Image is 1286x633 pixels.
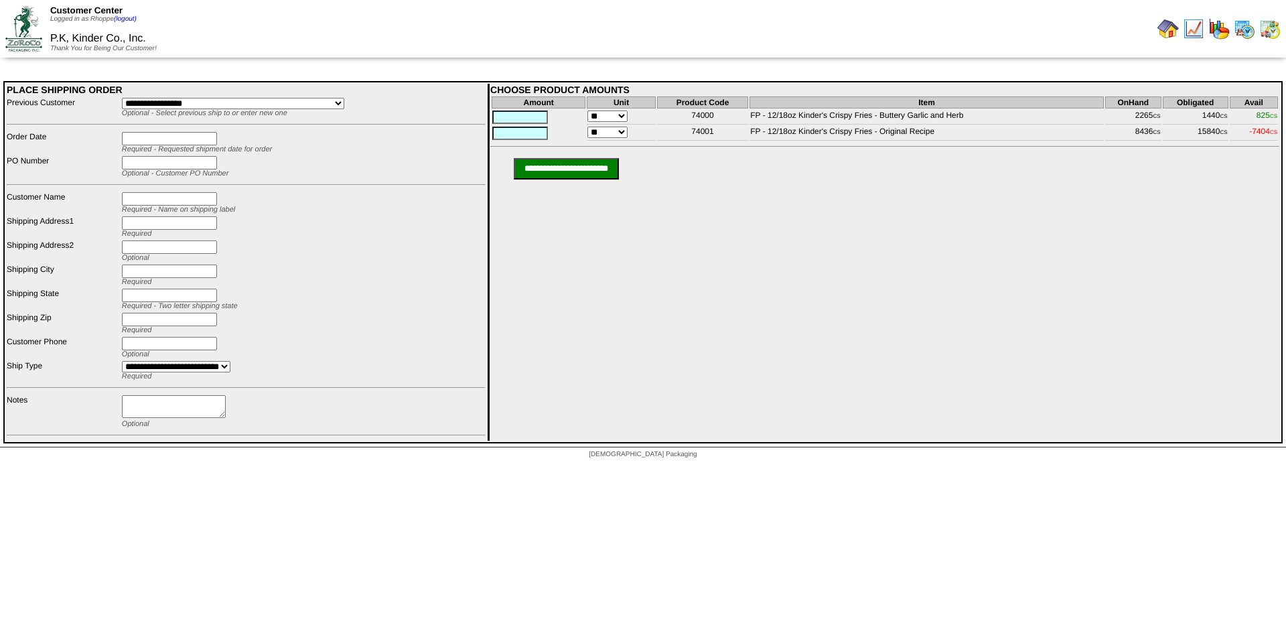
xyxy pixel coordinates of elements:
[490,84,1279,95] div: CHOOSE PRODUCT AMOUNTS
[6,336,120,359] td: Customer Phone
[6,312,120,335] td: Shipping Zip
[1270,129,1277,135] span: CS
[1220,129,1227,135] span: CS
[5,6,42,51] img: ZoRoCo_Logo(Green%26Foil)%20jpg.webp
[1259,18,1281,40] img: calendarinout.gif
[122,145,272,153] span: Required - Requested shipment date for order
[1153,129,1160,135] span: CS
[1163,110,1228,125] td: 1440
[1234,18,1255,40] img: calendarprod.gif
[6,395,120,429] td: Notes
[122,278,152,286] span: Required
[6,240,120,263] td: Shipping Address2
[1153,113,1160,119] span: CS
[657,126,749,141] td: 74001
[1105,126,1161,141] td: 8436
[6,97,120,118] td: Previous Customer
[492,96,585,109] th: Amount
[122,302,238,310] span: Required - Two letter shipping state
[50,33,146,44] span: P.K, Kinder Co., Inc.
[1163,96,1228,109] th: Obligated
[657,110,749,125] td: 74000
[1270,113,1277,119] span: CS
[1183,18,1204,40] img: line_graph.gif
[6,155,120,178] td: PO Number
[122,230,152,238] span: Required
[1105,110,1161,125] td: 2265
[1208,18,1230,40] img: graph.gif
[749,96,1104,109] th: Item
[122,109,287,117] span: Optional - Select previous ship to or enter new one
[122,420,149,428] span: Optional
[122,206,235,214] span: Required - Name on shipping label
[122,326,152,334] span: Required
[122,350,149,358] span: Optional
[749,110,1104,125] td: FP - 12/18oz Kinder's Crispy Fries - Buttery Garlic and Herb
[6,288,120,311] td: Shipping State
[6,216,120,238] td: Shipping Address1
[1220,113,1227,119] span: CS
[1105,96,1161,109] th: OnHand
[1230,96,1278,109] th: Avail
[50,45,157,52] span: Thank You for Being Our Customer!
[6,264,120,287] td: Shipping City
[122,169,229,178] span: Optional - Customer PO Number
[122,372,152,380] span: Required
[587,96,655,109] th: Unit
[7,84,486,95] div: PLACE SHIPPING ORDER
[1249,127,1277,136] span: -7404
[6,360,120,381] td: Ship Type
[122,254,149,262] span: Optional
[6,131,120,154] td: Order Date
[657,96,749,109] th: Product Code
[114,15,137,23] a: (logout)
[749,126,1104,141] td: FP - 12/18oz Kinder's Crispy Fries - Original Recipe
[1157,18,1179,40] img: home.gif
[589,451,697,458] span: [DEMOGRAPHIC_DATA] Packaging
[1163,126,1228,141] td: 15840
[50,5,123,15] span: Customer Center
[50,15,137,23] span: Logged in as Rhoppe
[1257,111,1277,120] span: 825
[6,192,120,214] td: Customer Name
